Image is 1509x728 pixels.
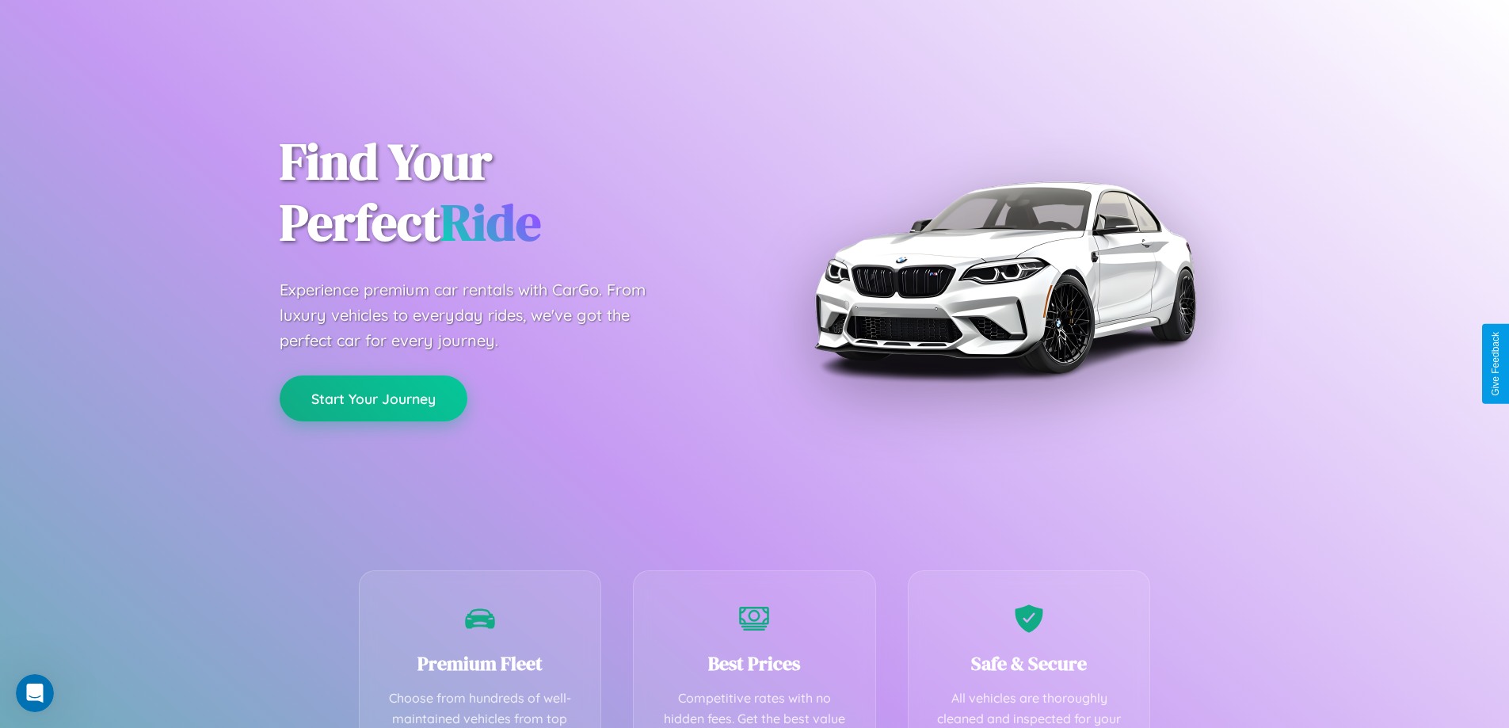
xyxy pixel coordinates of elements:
h3: Premium Fleet [383,650,577,677]
button: Start Your Journey [280,375,467,421]
p: Experience premium car rentals with CarGo. From luxury vehicles to everyday rides, we've got the ... [280,277,676,353]
h3: Best Prices [657,650,852,677]
h1: Find Your Perfect [280,131,731,253]
iframe: Intercom live chat [16,674,54,712]
span: Ride [440,188,541,257]
h3: Safe & Secure [932,650,1126,677]
div: Give Feedback [1490,332,1501,396]
img: Premium BMW car rental vehicle [806,79,1202,475]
